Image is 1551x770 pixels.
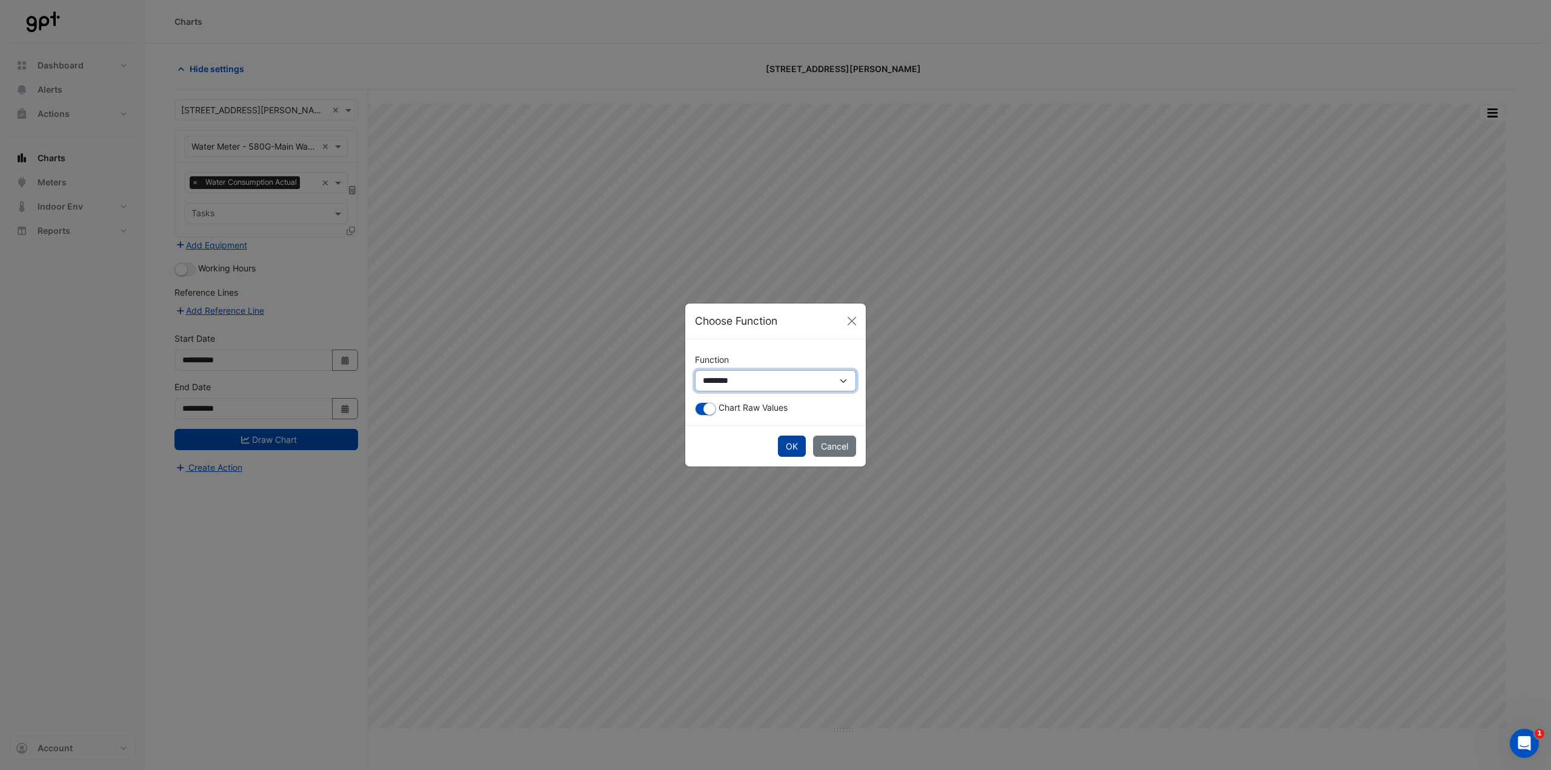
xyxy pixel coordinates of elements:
[813,436,856,457] button: Cancel
[719,402,788,413] span: Chart Raw Values
[1510,729,1539,758] iframe: Intercom live chat
[695,313,777,329] h5: Choose Function
[843,312,861,330] button: Close
[695,349,729,370] label: Function
[1535,729,1544,738] span: 1
[778,436,806,457] button: OK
